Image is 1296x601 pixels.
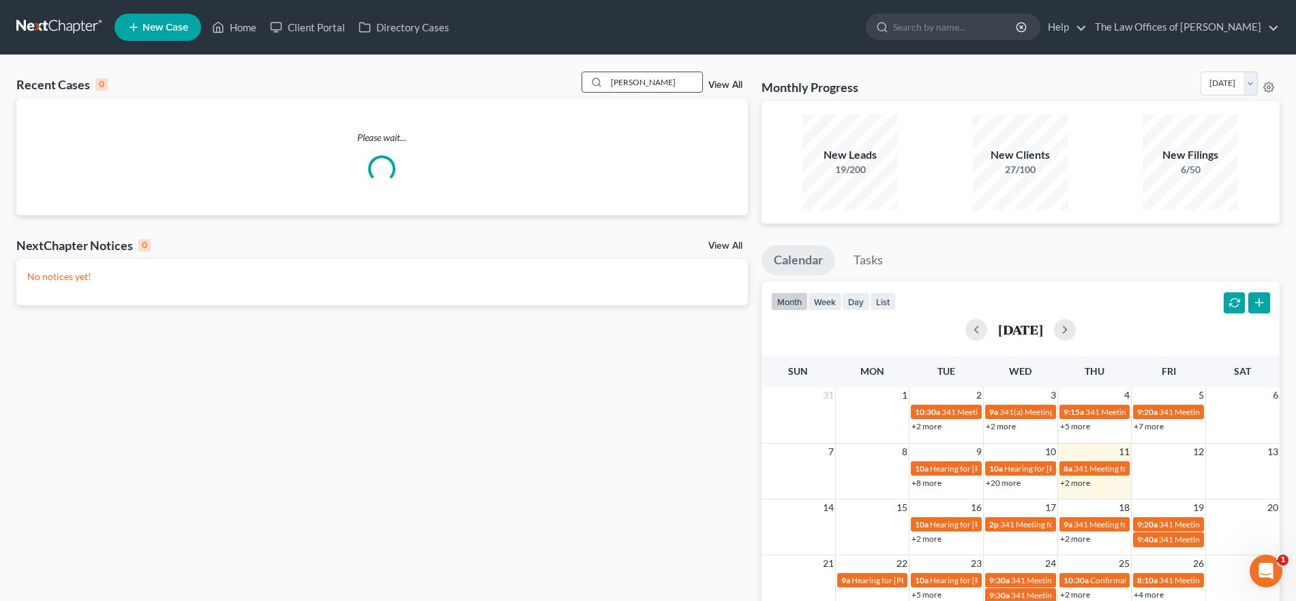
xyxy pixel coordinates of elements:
span: 3 [1049,387,1057,403]
span: 26 [1192,555,1205,572]
span: 341(a) Meeting for [PERSON_NAME] [999,407,1132,417]
h2: [DATE] [998,322,1043,337]
a: +7 more [1134,421,1164,431]
span: 10a [915,575,929,585]
span: 341 Meeting for [PERSON_NAME] [1000,519,1123,529]
a: +8 more [911,478,941,488]
span: 17 [1044,499,1057,516]
a: +4 more [1134,589,1164,600]
span: Hearing for [PERSON_NAME] [930,519,1036,529]
span: 8:10a [1137,575,1158,585]
a: +2 more [911,534,941,544]
a: Home [205,15,263,40]
button: list [870,292,896,311]
span: Hearing for [PERSON_NAME] & [PERSON_NAME] [1004,463,1183,474]
input: Search by name... [607,72,702,92]
span: 6 [1271,387,1280,403]
iframe: Intercom live chat [1250,555,1282,587]
span: 9a [841,575,850,585]
span: Hearing for [PERSON_NAME] [930,575,1036,585]
span: 341 Meeting for [PERSON_NAME] [1074,519,1196,529]
span: 10a [989,463,1003,474]
span: 7 [827,444,835,460]
span: 10a [915,463,929,474]
span: 341 Meeting for [PERSON_NAME] [941,407,1064,417]
span: 341 Meeting for [PERSON_NAME] [1159,519,1282,529]
span: 341 Meeting for [PERSON_NAME] [1011,590,1134,600]
span: 10 [1044,444,1057,460]
a: +20 more [986,478,1021,488]
a: View All [708,241,742,251]
span: 10a [915,519,929,529]
span: 23 [969,555,983,572]
span: 9:20a [1137,407,1158,417]
span: 10:30a [915,407,940,417]
span: 9a [989,407,998,417]
span: 8 [901,444,909,460]
span: Wed [1009,365,1031,377]
div: 6/50 [1143,163,1238,176]
a: View All [708,80,742,90]
span: 21 [822,555,835,572]
a: +2 more [986,421,1016,431]
span: 341 Meeting for [PERSON_NAME] [1159,575,1282,585]
span: 18 [1117,499,1131,516]
span: 2 [975,387,983,403]
a: Directory Cases [352,15,456,40]
a: Calendar [762,245,835,275]
span: 11 [1117,444,1131,460]
span: 13 [1266,444,1280,460]
a: Client Portal [263,15,352,40]
span: 341 Meeting for [PERSON_NAME] & [PERSON_NAME] [1085,407,1280,417]
span: Sun [788,365,808,377]
span: 19 [1192,499,1205,516]
span: 341 Meeting for [PERSON_NAME] [1011,575,1134,585]
span: Mon [860,365,884,377]
span: 5 [1197,387,1205,403]
span: 10:30a [1064,575,1089,585]
div: Recent Cases [16,76,108,93]
span: 1 [901,387,909,403]
a: +5 more [911,589,941,600]
span: 9:15a [1064,407,1084,417]
button: month [771,292,808,311]
div: New Clients [973,147,1068,163]
span: Hearing for [PERSON_NAME] [930,463,1036,474]
a: +2 more [911,421,941,431]
span: 4 [1123,387,1131,403]
span: 9:30a [989,575,1010,585]
div: New Leads [802,147,898,163]
span: Tue [937,365,955,377]
a: +2 more [1060,478,1090,488]
span: 16 [969,499,983,516]
button: day [842,292,870,311]
span: 12 [1192,444,1205,460]
span: 9:20a [1137,519,1158,529]
a: Tasks [841,245,895,275]
span: 14 [822,499,835,516]
span: Fri [1162,365,1176,377]
div: NextChapter Notices [16,237,151,253]
div: 0 [95,78,108,91]
span: 25 [1117,555,1131,572]
h3: Monthly Progress [762,79,858,95]
span: New Case [142,22,188,33]
div: 27/100 [973,163,1068,176]
p: No notices yet! [27,270,737,283]
div: New Filings [1143,147,1238,163]
span: 2p [989,519,999,529]
span: 22 [895,555,909,572]
span: 15 [895,499,909,516]
span: 341 Meeting for [PERSON_NAME] [1159,534,1282,544]
span: 341 Meeting for [PERSON_NAME] & [PERSON_NAME] [1074,463,1269,474]
span: 1 [1278,555,1289,566]
span: 24 [1044,555,1057,572]
div: 19/200 [802,163,898,176]
span: Thu [1085,365,1104,377]
a: Help [1041,15,1087,40]
span: 31 [822,387,835,403]
span: 341 Meeting for [PERSON_NAME] [1159,407,1282,417]
span: Sat [1234,365,1251,377]
span: 9 [975,444,983,460]
a: +2 more [1060,534,1090,544]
